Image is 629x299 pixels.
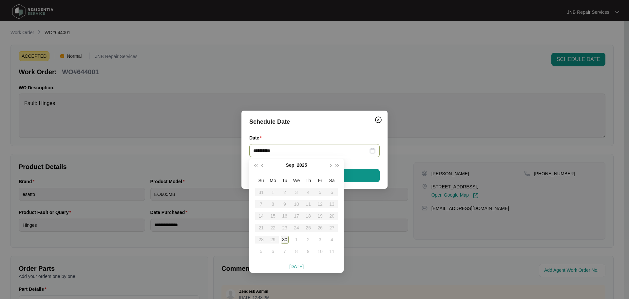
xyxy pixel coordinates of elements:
[302,246,314,257] td: 2025-10-09
[326,234,338,246] td: 2025-10-04
[291,246,302,257] td: 2025-10-08
[291,234,302,246] td: 2025-10-01
[326,246,338,257] td: 2025-10-11
[255,246,267,257] td: 2025-10-05
[373,115,384,125] button: Close
[293,236,300,244] div: 1
[281,247,289,255] div: 7
[326,175,338,186] th: Sa
[257,247,265,255] div: 5
[297,159,307,172] button: 2025
[328,236,336,244] div: 4
[293,247,300,255] div: 8
[269,247,277,255] div: 6
[314,234,326,246] td: 2025-10-03
[279,234,291,246] td: 2025-09-30
[289,264,304,269] a: [DATE]
[304,236,312,244] div: 2
[249,117,380,126] div: Schedule Date
[328,247,336,255] div: 11
[286,159,295,172] button: Sep
[267,246,279,257] td: 2025-10-06
[316,236,324,244] div: 3
[302,175,314,186] th: Th
[314,246,326,257] td: 2025-10-10
[304,247,312,255] div: 9
[302,234,314,246] td: 2025-10-02
[249,135,264,141] label: Date
[255,175,267,186] th: Su
[267,175,279,186] th: Mo
[374,116,382,124] img: closeCircle
[281,236,289,244] div: 30
[291,175,302,186] th: We
[279,175,291,186] th: Tu
[316,247,324,255] div: 10
[314,175,326,186] th: Fr
[253,147,368,154] input: Date
[279,246,291,257] td: 2025-10-07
